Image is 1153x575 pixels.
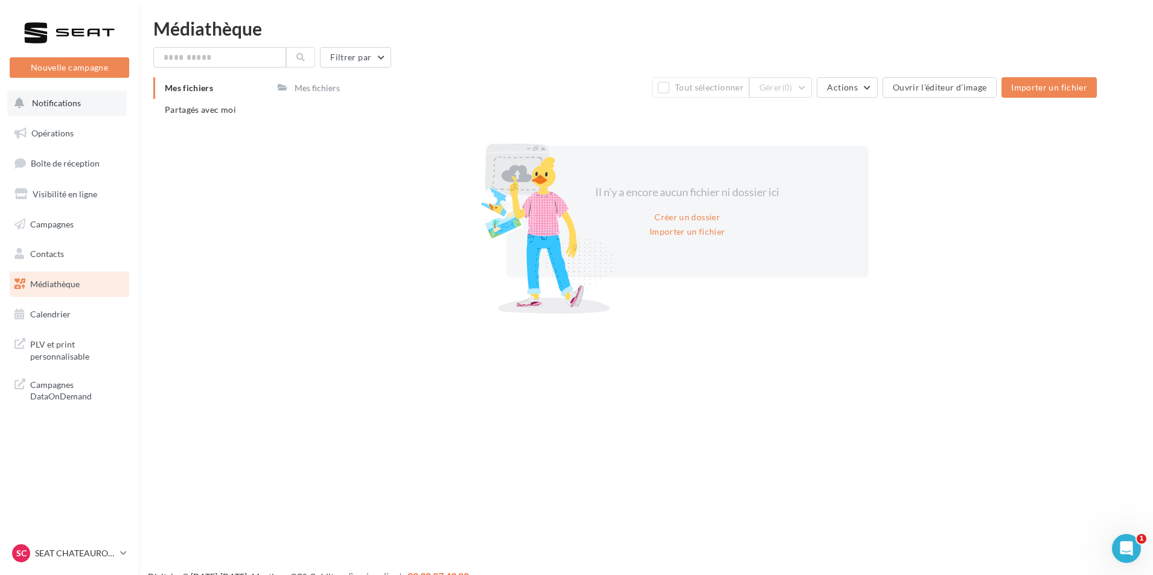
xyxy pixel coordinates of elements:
span: Il n'y a encore aucun fichier ni dossier ici [595,185,779,199]
span: Mes fichiers [165,83,213,93]
span: (0) [782,83,793,92]
a: Contacts [7,241,132,267]
a: SC SEAT CHATEAUROUX [10,542,129,565]
button: Importer un fichier [1001,77,1097,98]
button: Ouvrir l'éditeur d'image [883,77,997,98]
button: Créer un dossier [650,210,725,224]
button: Actions [817,77,877,98]
span: Opérations [31,128,74,138]
span: Visibilité en ligne [33,189,97,199]
iframe: Intercom live chat [1112,534,1141,563]
span: PLV et print personnalisable [30,336,124,362]
button: Gérer(0) [749,77,813,98]
span: Calendrier [30,309,71,319]
a: Campagnes [7,212,132,237]
span: SC [16,547,27,559]
button: Importer un fichier [645,224,730,239]
span: Médiathèque [30,279,80,289]
a: Opérations [7,121,132,146]
a: Boîte de réception [7,150,132,176]
span: Partagés avec moi [165,104,236,115]
p: SEAT CHATEAUROUX [35,547,115,559]
span: Contacts [30,249,64,259]
button: Filtrer par [320,47,391,68]
a: Campagnes DataOnDemand [7,372,132,407]
span: 1 [1137,534,1146,544]
button: Nouvelle campagne [10,57,129,78]
a: Médiathèque [7,272,132,297]
span: Campagnes [30,218,74,229]
div: Médiathèque [153,19,1139,37]
a: Visibilité en ligne [7,182,132,207]
a: PLV et print personnalisable [7,331,132,367]
span: Boîte de réception [31,158,100,168]
span: Actions [827,82,857,92]
button: Tout sélectionner [652,77,749,98]
a: Calendrier [7,302,132,327]
span: Campagnes DataOnDemand [30,376,124,402]
button: Notifications [7,91,127,116]
span: Notifications [32,98,81,108]
span: Importer un fichier [1011,82,1087,92]
div: Mes fichiers [295,82,340,94]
